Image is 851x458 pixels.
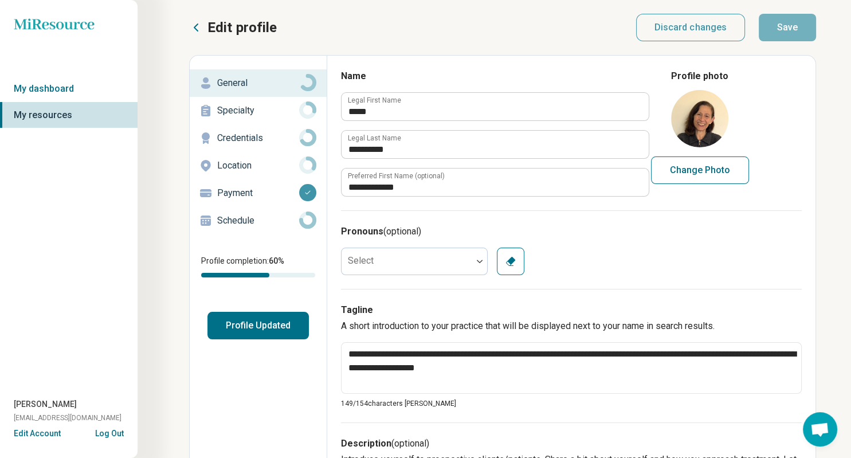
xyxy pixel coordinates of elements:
[217,104,299,118] p: Specialty
[636,14,746,41] button: Discard changes
[217,214,299,228] p: Schedule
[348,97,401,104] label: Legal First Name
[14,413,121,423] span: [EMAIL_ADDRESS][DOMAIN_NAME]
[341,437,802,451] h3: Description
[190,97,327,124] a: Specialty
[14,398,77,410] span: [PERSON_NAME]
[348,173,445,179] label: Preferred First Name (optional)
[348,135,401,142] label: Legal Last Name
[190,69,327,97] a: General
[207,312,309,339] button: Profile Updated
[190,152,327,179] a: Location
[217,186,299,200] p: Payment
[190,207,327,234] a: Schedule
[759,14,816,41] button: Save
[217,76,299,90] p: General
[341,303,802,317] h3: Tagline
[14,428,61,440] button: Edit Account
[348,255,374,266] label: Select
[671,69,728,83] legend: Profile photo
[341,319,802,333] p: A short introduction to your practice that will be displayed next to your name in search results.
[671,90,728,147] img: avatar image
[190,179,327,207] a: Payment
[341,69,648,83] h3: Name
[269,256,284,265] span: 60 %
[341,398,802,409] p: 149/ 154 characters [PERSON_NAME]
[95,428,124,437] button: Log Out
[341,225,802,238] h3: Pronouns
[391,438,429,449] span: (optional)
[190,124,327,152] a: Credentials
[207,18,277,37] p: Edit profile
[383,226,421,237] span: (optional)
[189,18,277,37] button: Edit profile
[217,131,299,145] p: Credentials
[803,412,837,447] div: Open chat
[217,159,299,173] p: Location
[651,156,749,184] button: Change Photo
[190,248,327,284] div: Profile completion:
[201,273,315,277] div: Profile completion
